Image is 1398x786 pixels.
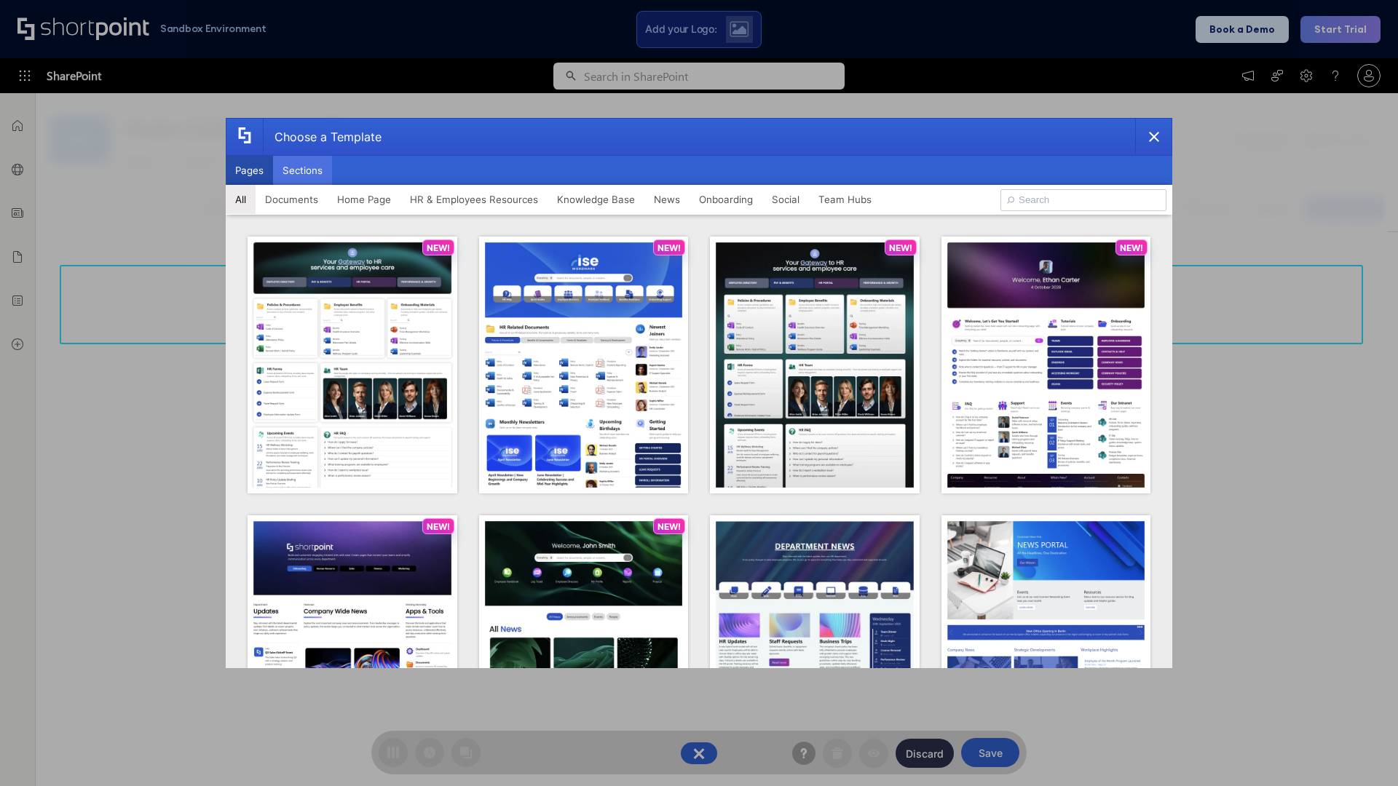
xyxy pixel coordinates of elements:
button: Onboarding [690,185,762,214]
button: Pages [226,156,273,185]
p: NEW! [889,242,912,253]
p: NEW! [1120,242,1143,253]
p: NEW! [657,242,681,253]
input: Search [1000,189,1166,211]
button: Home Page [328,185,400,214]
iframe: Chat Widget [1325,716,1398,786]
button: All [226,185,256,214]
div: Choose a Template [263,119,382,155]
div: template selector [226,118,1172,668]
button: News [644,185,690,214]
button: Sections [273,156,332,185]
p: NEW! [427,521,450,532]
p: NEW! [657,521,681,532]
button: Documents [256,185,328,214]
p: NEW! [427,242,450,253]
button: Knowledge Base [548,185,644,214]
button: Social [762,185,809,214]
button: HR & Employees Resources [400,185,548,214]
button: Team Hubs [809,185,881,214]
